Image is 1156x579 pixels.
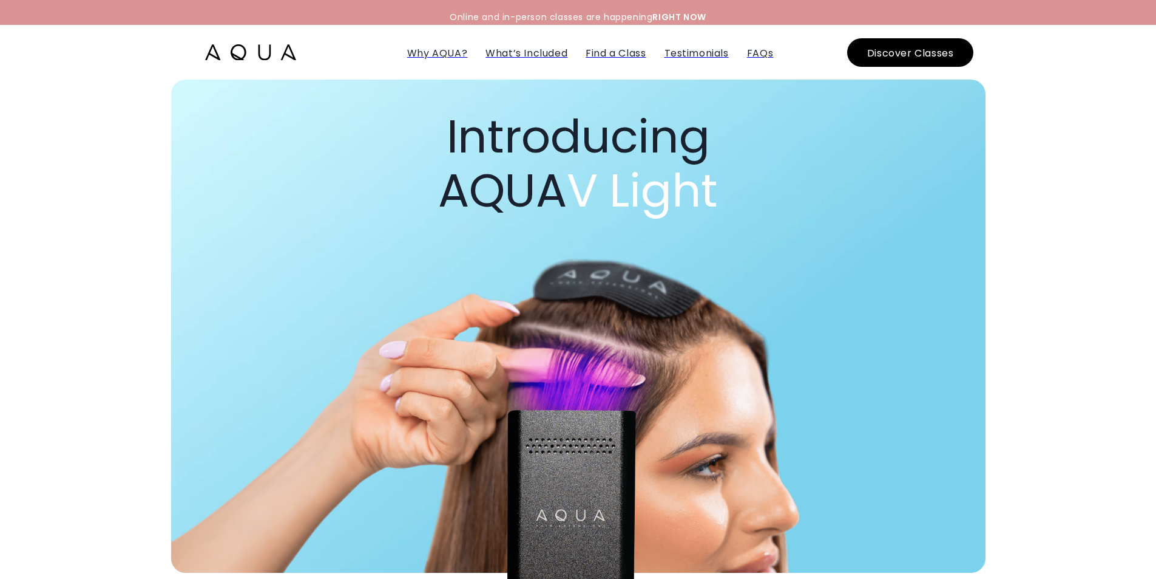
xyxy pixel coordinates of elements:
a: Why AQUA? [407,46,467,60]
a: Find a Class [586,46,646,60]
a: Testimonials [664,46,729,60]
a: What’s Included [485,46,567,60]
span: Online and in-person classes are happening [450,11,706,23]
span: V Light [567,158,718,223]
strong: RIGHT NOW [652,11,706,23]
button: Discover Classes [847,38,974,67]
span: Introducing [447,104,710,169]
a: FAQs [747,46,773,60]
span: AQUA [438,158,718,223]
